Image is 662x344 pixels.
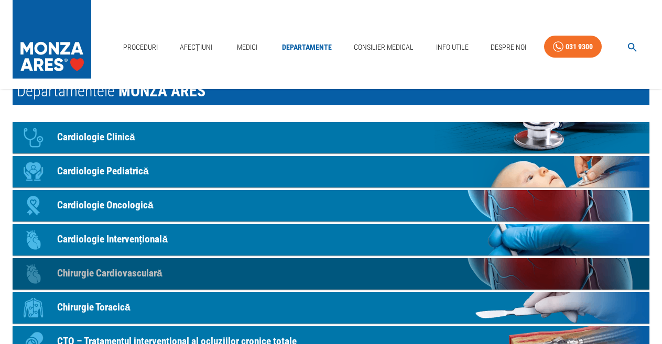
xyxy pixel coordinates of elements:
[119,37,162,58] a: Proceduri
[13,156,649,187] a: IconCardiologie Pediatrică
[230,37,264,58] a: Medici
[118,82,205,100] span: MONZA ARES
[432,37,473,58] a: Info Utile
[13,292,649,324] a: IconChirurgie Toracică
[13,258,649,290] a: IconChirurgie Cardiovasculară
[18,122,49,153] div: Icon
[18,224,49,256] div: Icon
[350,37,418,58] a: Consilier Medical
[486,37,530,58] a: Despre Noi
[57,300,131,315] p: Chirurgie Toracică
[544,36,602,58] a: 031 9300
[57,164,149,179] p: Cardiologie Pediatrică
[13,190,649,221] a: IconCardiologie Oncologică
[57,198,154,213] p: Cardiologie Oncologică
[57,130,135,145] p: Cardiologie Clinică
[13,224,649,256] a: IconCardiologie Intervențională
[18,156,49,187] div: Icon
[13,122,649,153] a: IconCardiologie Clinică
[18,258,49,290] div: Icon
[18,292,49,324] div: Icon
[566,40,593,53] div: 031 9300
[57,266,162,281] p: Chirurgie Cardiovasculară
[57,232,168,247] p: Cardiologie Intervențională
[18,190,49,221] div: Icon
[13,77,649,105] h1: Departamentele
[176,37,216,58] a: Afecțiuni
[278,37,336,58] a: Departamente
